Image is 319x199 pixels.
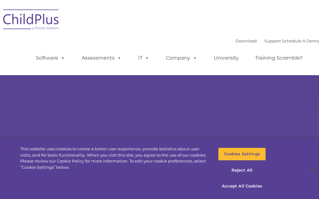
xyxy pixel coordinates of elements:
[218,148,266,161] button: Cookies Settings
[218,164,266,177] button: Reject All
[30,52,71,64] a: Software
[282,38,319,43] a: Schedule A Demo
[20,146,208,170] div: This website uses cookies to create a better user experience, provide statistics about user visit...
[75,52,128,64] a: Assessments
[218,180,266,193] button: Accept All Cookies
[160,52,203,64] a: Company
[207,52,245,64] a: University
[305,163,319,176] button: Close
[236,38,319,43] font: |
[236,38,257,43] a: Download
[132,52,156,64] a: IT
[249,52,309,64] a: Training Scramble!!
[264,38,281,43] a: Support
